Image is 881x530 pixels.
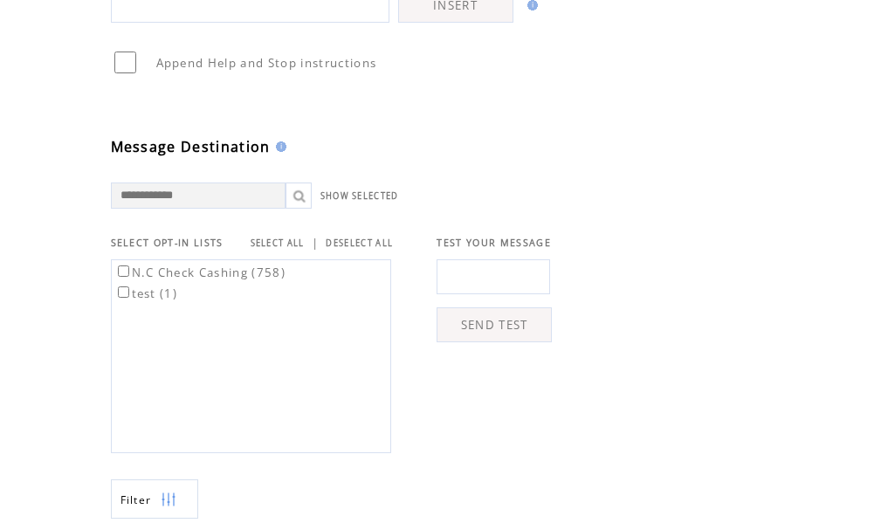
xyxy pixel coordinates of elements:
a: Filter [111,479,198,519]
span: Show filters [120,492,152,507]
span: Append Help and Stop instructions [156,55,377,71]
span: | [312,235,319,251]
input: N.C Check Cashing (758) [118,265,129,277]
span: Message Destination [111,137,271,156]
a: SHOW SELECTED [320,190,399,202]
label: test (1) [114,286,178,301]
input: test (1) [118,286,129,298]
a: SEND TEST [437,307,552,342]
label: N.C Check Cashing (758) [114,265,286,280]
span: TEST YOUR MESSAGE [437,237,551,249]
a: DESELECT ALL [326,237,393,249]
img: filters.png [161,480,176,520]
a: SELECT ALL [251,237,305,249]
img: help.gif [271,141,286,152]
span: SELECT OPT-IN LISTS [111,237,224,249]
